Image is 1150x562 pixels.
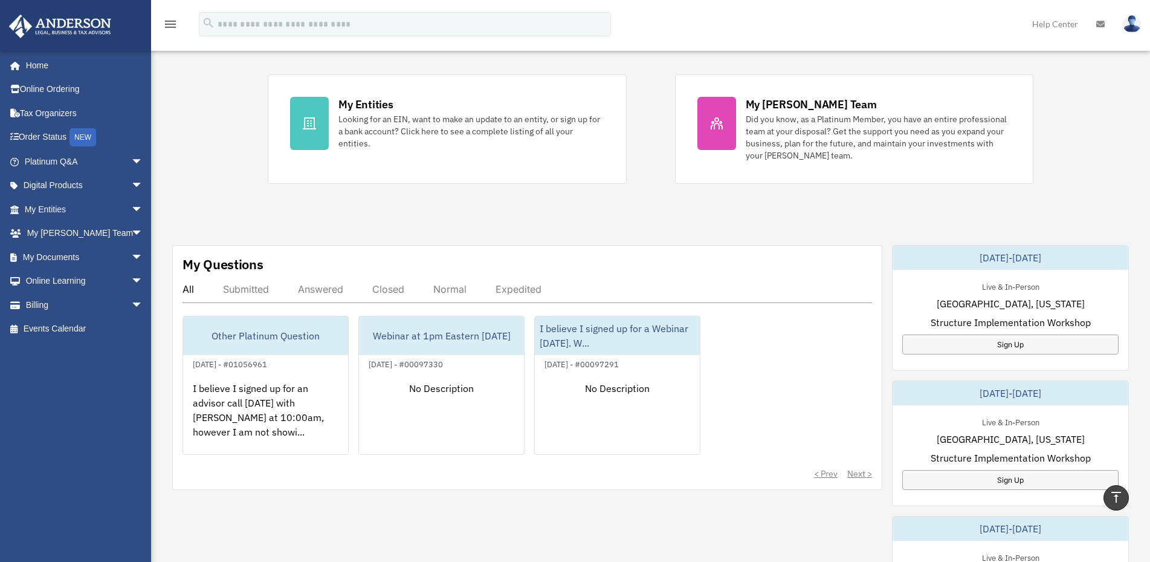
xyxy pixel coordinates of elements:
div: [DATE]-[DATE] [893,517,1128,541]
a: Platinum Q&Aarrow_drop_down [8,149,161,174]
a: Sign Up [902,335,1119,355]
div: Submitted [223,283,269,295]
div: Normal [433,283,467,295]
a: My Entitiesarrow_drop_down [8,197,161,221]
span: Structure Implementation Workshop [931,451,1091,465]
span: [GEOGRAPHIC_DATA], [US_STATE] [937,432,1085,446]
span: arrow_drop_down [131,221,155,246]
span: [GEOGRAPHIC_DATA], [US_STATE] [937,296,1085,311]
div: My Questions [183,255,263,273]
div: Closed [372,283,404,295]
div: [DATE] - #00097330 [359,357,453,370]
div: [DATE] - #00097291 [535,357,628,370]
a: My [PERSON_NAME] Team Did you know, as a Platinum Member, you have an entire professional team at... [675,74,1033,184]
span: arrow_drop_down [131,245,155,270]
a: vertical_align_top [1103,485,1129,511]
div: [DATE]-[DATE] [893,381,1128,405]
span: Structure Implementation Workshop [931,315,1091,330]
div: Expedited [496,283,541,295]
i: menu [163,17,178,31]
a: Order StatusNEW [8,125,161,150]
div: I believe I signed up for an advisor call [DATE] with [PERSON_NAME] at 10:00am, however I am not ... [183,371,348,466]
a: My [PERSON_NAME] Teamarrow_drop_down [8,221,161,246]
a: Sign Up [902,470,1119,490]
span: arrow_drop_down [131,293,155,318]
span: arrow_drop_down [131,149,155,174]
a: Tax Organizers [8,101,161,125]
div: Live & In-Person [972,415,1049,428]
div: I believe I signed up for a Webinar [DATE]. W... [535,316,700,355]
div: Looking for an EIN, want to make an update to an entity, or sign up for a bank account? Click her... [338,113,604,149]
span: arrow_drop_down [131,269,155,294]
div: [DATE]-[DATE] [893,246,1128,270]
a: My Entities Looking for an EIN, want to make an update to an entity, or sign up for a bank accoun... [268,74,626,184]
a: I believe I signed up for a Webinar [DATE]. W...[DATE] - #00097291No Description [534,316,700,455]
div: Did you know, as a Platinum Member, you have an entire professional team at your disposal? Get th... [746,113,1011,162]
div: Answered [298,283,343,295]
a: Digital Productsarrow_drop_down [8,174,161,198]
a: Other Platinum Question[DATE] - #01056961I believe I signed up for an advisor call [DATE] with [P... [183,316,349,455]
div: My [PERSON_NAME] Team [746,97,877,112]
div: Live & In-Person [972,279,1049,292]
a: Billingarrow_drop_down [8,293,161,317]
div: [DATE] - #01056961 [183,357,277,370]
div: Webinar at 1pm Eastern [DATE] [359,316,524,355]
div: No Description [535,371,700,466]
div: No Description [359,371,524,466]
a: Webinar at 1pm Eastern [DATE][DATE] - #00097330No Description [358,316,525,455]
a: menu [163,21,178,31]
div: Other Platinum Question [183,316,348,355]
img: Anderson Advisors Platinum Portal [5,15,115,38]
div: My Entities [338,97,393,112]
a: Online Ordering [8,77,161,102]
div: NEW [69,128,96,146]
img: User Pic [1123,15,1141,33]
a: Online Learningarrow_drop_down [8,269,161,293]
a: My Documentsarrow_drop_down [8,245,161,269]
span: arrow_drop_down [131,174,155,198]
i: vertical_align_top [1109,490,1123,505]
a: Home [8,53,155,77]
a: Events Calendar [8,317,161,341]
div: All [183,283,194,295]
span: arrow_drop_down [131,197,155,222]
i: search [202,16,215,30]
